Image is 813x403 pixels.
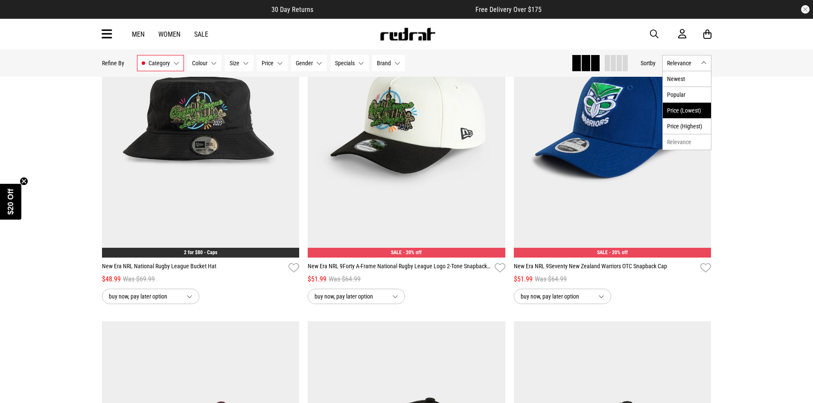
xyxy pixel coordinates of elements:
[296,60,313,67] span: Gender
[109,291,180,302] span: buy now, pay later option
[102,60,124,67] p: Refine By
[330,5,458,14] iframe: Customer reviews powered by Trustpilot
[475,6,542,14] span: Free Delivery Over $175
[514,289,611,304] button: buy now, pay later option
[662,55,711,71] button: Relevance
[514,262,697,274] a: New Era NRL 9Seventy New Zealand Warriors OTC Snapback Cap
[372,55,405,71] button: Brand
[158,30,181,38] a: Women
[335,60,355,67] span: Specials
[379,28,436,41] img: Redrat logo
[308,289,405,304] button: buy now, pay later option
[132,30,145,38] a: Men
[262,60,274,67] span: Price
[663,102,711,118] li: Price (Lowest)
[308,262,491,274] a: New Era NRL 9Forty A-Frame National Rugby League Logo 2-Tone Snapback Cap
[377,60,391,67] span: Brand
[650,60,656,67] span: by
[597,249,608,255] span: SALE
[6,188,15,215] span: $20 Off
[667,60,697,67] span: Relevance
[521,291,592,302] span: buy now, pay later option
[123,274,155,284] span: Was $69.99
[315,291,385,302] span: buy now, pay later option
[257,55,288,71] button: Price
[230,60,239,67] span: Size
[271,6,313,14] span: 30 Day Returns
[192,60,207,67] span: Colour
[7,3,32,29] button: Open LiveChat chat widget
[187,55,221,71] button: Colour
[330,55,369,71] button: Specials
[641,58,656,68] button: Sortby
[391,249,402,255] span: SALE
[194,30,208,38] a: Sale
[663,87,711,102] li: Popular
[329,274,361,284] span: Was $64.99
[535,274,567,284] span: Was $64.99
[663,71,711,87] li: Newest
[102,262,286,274] a: New Era NRL National Rugby League Bucket Hat
[184,249,217,255] a: 2 for $80 - Caps
[291,55,327,71] button: Gender
[137,55,184,71] button: Category
[663,134,711,150] li: Relevance
[308,274,326,284] span: $51.99
[149,60,170,67] span: Category
[514,274,533,284] span: $51.99
[20,177,28,186] button: Close teaser
[403,249,422,255] span: - 20% off
[102,274,121,284] span: $48.99
[609,249,628,255] span: - 20% off
[225,55,254,71] button: Size
[663,118,711,134] li: Price (Highest)
[102,289,199,304] button: buy now, pay later option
